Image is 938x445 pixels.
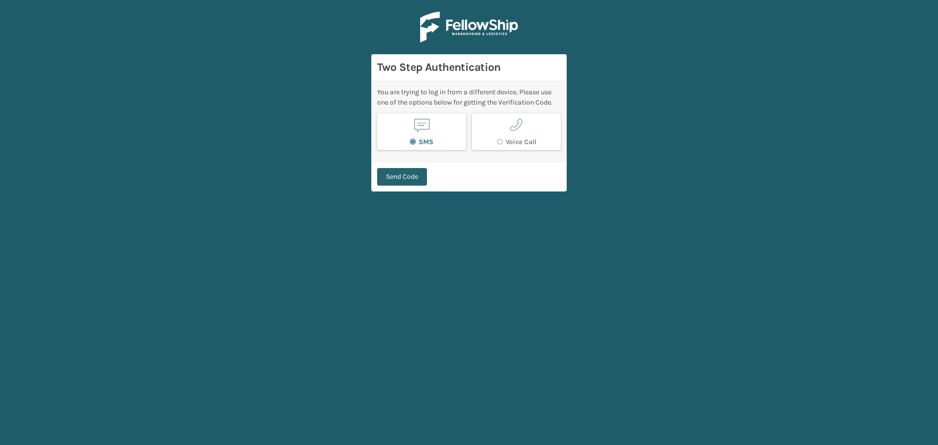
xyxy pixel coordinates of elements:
[497,138,536,146] label: Voice Call
[410,138,433,146] label: SMS
[377,60,561,75] h3: Two Step Authentication
[420,12,518,42] img: Logo
[377,87,561,107] div: You are trying to log in from a different device. Please use one of the options below for getting...
[377,168,427,186] button: Send Code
